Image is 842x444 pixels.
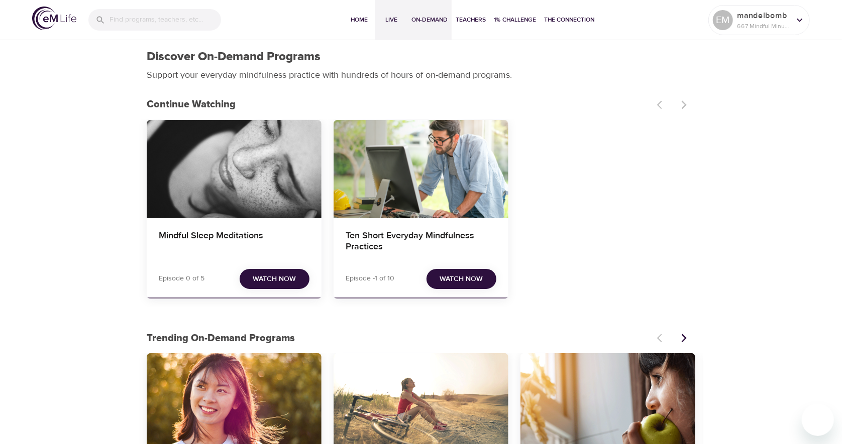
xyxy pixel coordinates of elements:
[147,120,322,218] button: Mindful Sleep Meditations
[737,10,790,22] p: mandelbomb
[32,7,76,30] img: logo
[159,273,204,284] p: Episode 0 of 5
[159,230,309,254] h4: Mindful Sleep Meditations
[494,15,536,25] span: 1% Challenge
[440,273,483,285] span: Watch Now
[110,9,221,31] input: Find programs, teachers, etc...
[713,10,733,30] div: EM
[147,68,523,82] p: Support your everyday mindfulness practice with hundreds of hours of on-demand programs.
[427,269,496,289] button: Watch Now
[253,273,296,285] span: Watch Now
[346,273,394,284] p: Episode -1 of 10
[456,15,486,25] span: Teachers
[347,15,371,25] span: Home
[379,15,403,25] span: Live
[346,230,496,254] h4: Ten Short Everyday Mindfulness Practices
[544,15,594,25] span: The Connection
[411,15,448,25] span: On-Demand
[147,50,321,64] h1: Discover On-Demand Programs
[147,331,651,346] p: Trending On-Demand Programs
[334,120,508,218] button: Ten Short Everyday Mindfulness Practices
[147,99,651,110] h3: Continue Watching
[802,404,834,436] iframe: Button to launch messaging window
[673,327,695,349] button: Next items
[240,269,309,289] button: Watch Now
[737,22,790,31] p: 667 Mindful Minutes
